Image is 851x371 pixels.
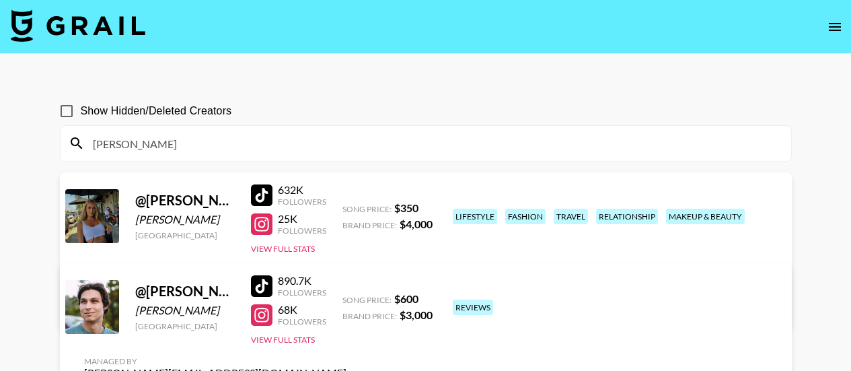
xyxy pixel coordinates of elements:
div: @ [PERSON_NAME].kolebska [135,192,235,209]
div: travel [554,209,588,224]
strong: $ 4,000 [400,217,433,230]
div: Followers [278,197,326,207]
input: Search by User Name [85,133,783,154]
button: View Full Stats [251,335,315,345]
div: Followers [278,226,326,236]
div: 890.7K [278,274,326,288]
div: Followers [278,288,326,298]
button: View Full Stats [251,244,315,254]
div: [GEOGRAPHIC_DATA] [135,321,235,331]
span: Song Price: [342,295,392,305]
span: Song Price: [342,204,392,214]
div: Managed By [84,356,346,366]
div: makeup & beauty [666,209,745,224]
strong: $ 350 [394,201,418,214]
div: @ [PERSON_NAME] [135,283,235,300]
div: 25K [278,212,326,226]
div: lifestyle [453,209,497,224]
div: 632K [278,183,326,197]
div: [PERSON_NAME] [135,304,235,317]
span: Show Hidden/Deleted Creators [81,103,232,119]
div: fashion [505,209,546,224]
span: Brand Price: [342,220,397,230]
img: Grail Talent [11,9,145,42]
div: [PERSON_NAME] [135,213,235,226]
span: Brand Price: [342,311,397,321]
div: [GEOGRAPHIC_DATA] [135,230,235,240]
button: open drawer [821,13,848,40]
strong: $ 3,000 [400,308,433,321]
div: Followers [278,316,326,327]
div: 68K [278,303,326,316]
div: relationship [596,209,658,224]
strong: $ 600 [394,292,418,305]
div: reviews [453,300,493,315]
